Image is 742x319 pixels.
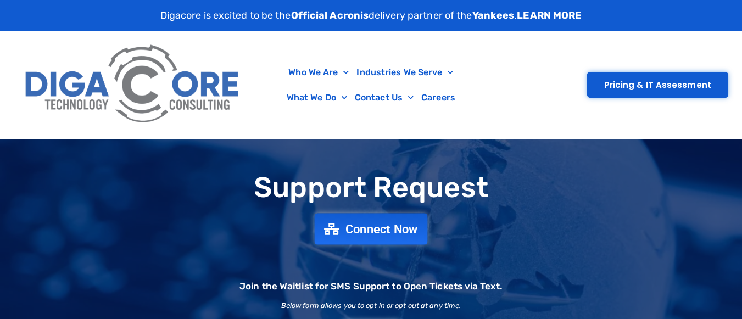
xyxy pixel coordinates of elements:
[281,302,461,309] h2: Below form allows you to opt in or opt out at any time.
[587,72,728,98] a: Pricing & IT Assessment
[417,85,459,110] a: Careers
[351,85,417,110] a: Contact Us
[5,172,737,203] h1: Support Request
[283,85,351,110] a: What We Do
[315,213,428,244] a: Connect Now
[291,9,369,21] strong: Official Acronis
[345,223,418,235] span: Connect Now
[239,282,503,291] h2: Join the Waitlist for SMS Support to Open Tickets via Text.
[284,60,353,85] a: Who We Are
[19,37,247,133] img: Digacore Logo
[604,81,711,89] span: Pricing & IT Assessment
[160,8,582,23] p: Digacore is excited to be the delivery partner of the .
[252,60,490,110] nav: Menu
[517,9,582,21] a: LEARN MORE
[472,9,515,21] strong: Yankees
[353,60,457,85] a: Industries We Serve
